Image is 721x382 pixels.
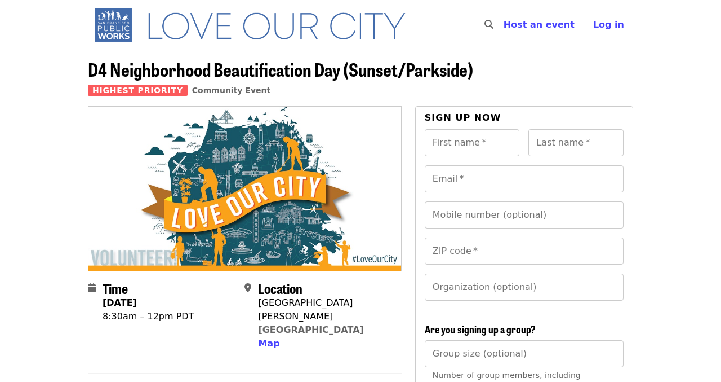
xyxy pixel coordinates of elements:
img: D4 Neighborhood Beautification Day (Sunset/Parkside) organized by SF Public Works [88,107,401,270]
a: Host an event [504,19,575,30]
span: Highest Priority [88,85,188,96]
input: ZIP code [425,238,624,265]
strong: [DATE] [103,297,137,308]
span: Are you signing up a group? [425,322,536,336]
button: Log in [584,14,633,36]
span: Time [103,278,128,298]
input: Organization (optional) [425,274,624,301]
input: Last name [528,129,624,156]
span: Location [258,278,302,298]
input: Mobile number (optional) [425,201,624,229]
input: First name [425,129,520,156]
input: Email [425,165,624,192]
i: map-marker-alt icon [244,283,251,293]
input: Search [500,11,509,38]
input: [object Object] [425,340,624,367]
div: [GEOGRAPHIC_DATA][PERSON_NAME] [258,296,392,323]
button: Map [258,337,279,350]
span: Sign up now [425,112,501,123]
span: Map [258,338,279,349]
a: [GEOGRAPHIC_DATA] [258,324,363,335]
img: SF Public Works - Home [88,7,422,43]
i: search icon [484,19,493,30]
span: D4 Neighborhood Beautification Day (Sunset/Parkside) [88,56,473,82]
span: Log in [593,19,624,30]
a: Community Event [192,86,270,95]
i: calendar icon [88,283,96,293]
div: 8:30am – 12pm PDT [103,310,194,323]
